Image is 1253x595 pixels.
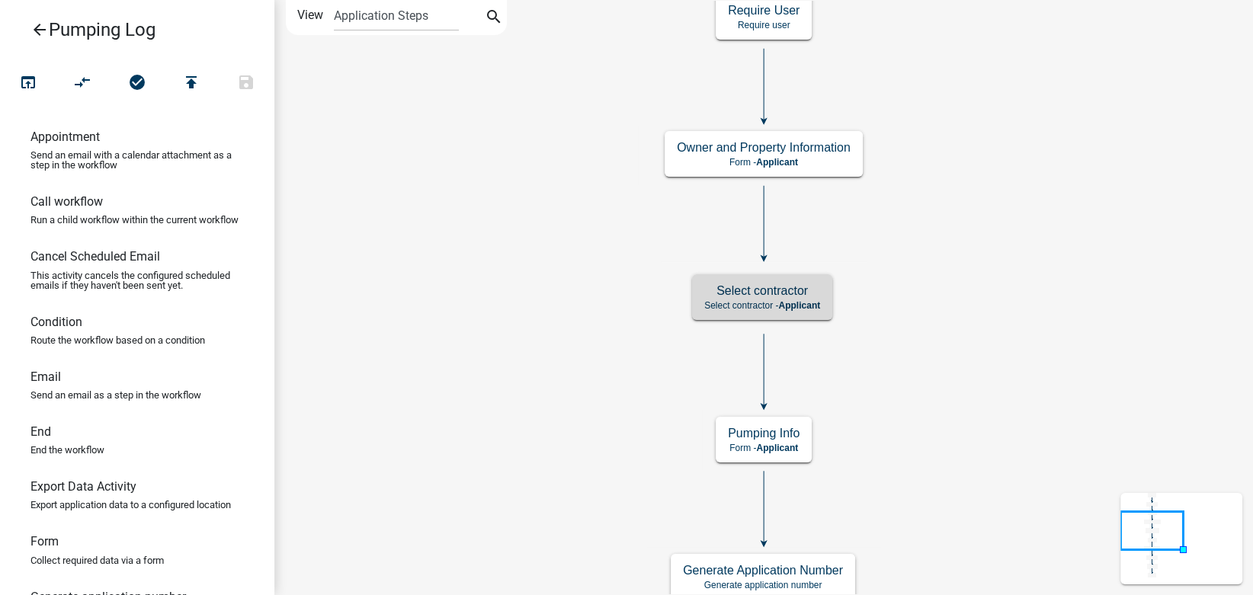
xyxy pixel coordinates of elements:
h6: End [30,424,51,439]
h5: Generate Application Number [683,563,843,577]
button: No problems [110,67,165,100]
button: Publish [164,67,219,100]
span: Applicant [756,157,798,168]
button: search [482,6,506,30]
p: Send an email with a calendar attachment as a step in the workflow [30,150,244,170]
h6: Cancel Scheduled Email [30,249,160,264]
p: Collect required data via a form [30,555,164,565]
i: save [237,73,255,94]
h5: Select contractor [704,283,820,298]
p: Send an email as a step in the workflow [30,390,201,400]
i: compare_arrows [74,73,92,94]
div: Workflow actions [1,67,274,104]
p: Route the workflow based on a condition [30,335,205,345]
i: open_in_browser [19,73,37,94]
button: Auto Layout [55,67,110,100]
i: arrow_back [30,21,49,42]
h5: Owner and Property Information [677,140,851,155]
h6: Condition [30,315,82,329]
p: Select contractor - [704,300,820,311]
button: Test Workflow [1,67,56,100]
p: End the workflow [30,445,104,455]
h6: Appointment [30,130,100,144]
p: This activity cancels the configured scheduled emails if they haven't been sent yet. [30,270,244,290]
span: Applicant [756,443,798,453]
h6: Export Data Activity [30,479,136,494]
i: search [485,8,503,29]
span: Applicant [778,300,820,311]
p: Run a child workflow within the current workflow [30,215,239,225]
i: check_circle [128,73,146,94]
button: Save [219,67,274,100]
h5: Require User [728,3,800,18]
a: Pumping Log [12,12,250,47]
p: Form - [677,157,851,168]
p: Form - [728,443,800,453]
p: Require user [728,20,800,30]
h5: Pumping Info [728,426,800,440]
h6: Form [30,534,59,549]
i: publish [182,73,200,94]
p: Generate application number [683,580,843,590]
p: Export application data to a configured location [30,500,231,510]
h6: Email [30,369,61,384]
h6: Call workflow [30,194,103,209]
